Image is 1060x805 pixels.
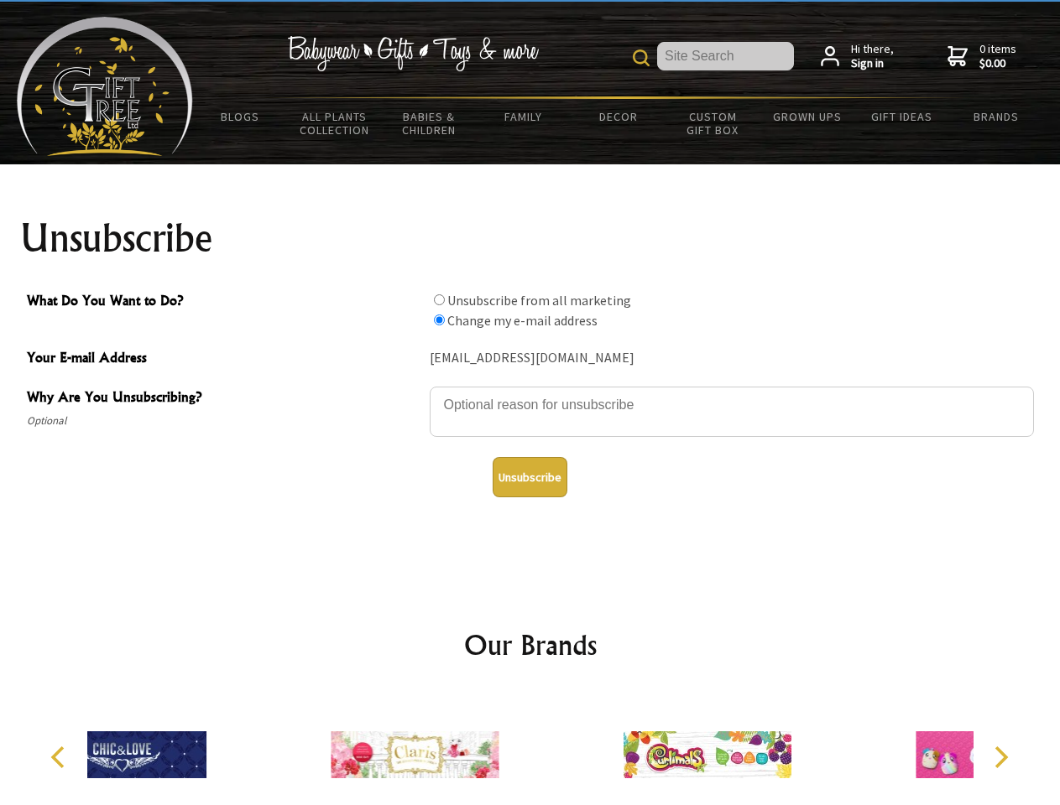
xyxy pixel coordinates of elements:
[948,42,1016,71] a: 0 items$0.00
[633,49,650,66] img: product search
[430,387,1034,437] textarea: Why Are You Unsubscribing?
[979,56,1016,71] strong: $0.00
[17,17,193,156] img: Babyware - Gifts - Toys and more...
[27,387,421,411] span: Why Are You Unsubscribing?
[666,99,760,148] a: Custom Gift Box
[851,42,894,71] span: Hi there,
[434,314,445,325] input: What Do You Want to Do?
[27,290,421,314] span: What Do You Want to Do?
[982,739,1019,776] button: Next
[27,347,421,371] span: Your E-mail Address
[430,345,1034,371] div: [EMAIL_ADDRESS][DOMAIN_NAME]
[571,99,666,134] a: Decor
[20,218,1041,258] h1: Unsubscribe
[657,42,794,70] input: Site Search
[854,99,949,134] a: Gift Ideas
[447,312,598,329] label: Change my e-mail address
[477,99,572,134] a: Family
[34,625,1027,665] h2: Our Brands
[821,42,894,71] a: Hi there,Sign in
[851,56,894,71] strong: Sign in
[949,99,1044,134] a: Brands
[288,99,383,148] a: All Plants Collection
[287,36,539,71] img: Babywear - Gifts - Toys & more
[447,292,631,309] label: Unsubscribe from all marketing
[979,41,1016,71] span: 0 items
[193,99,288,134] a: BLOGS
[434,294,445,305] input: What Do You Want to Do?
[760,99,854,134] a: Grown Ups
[493,457,567,497] button: Unsubscribe
[42,739,79,776] button: Previous
[382,99,477,148] a: Babies & Children
[27,411,421,431] span: Optional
